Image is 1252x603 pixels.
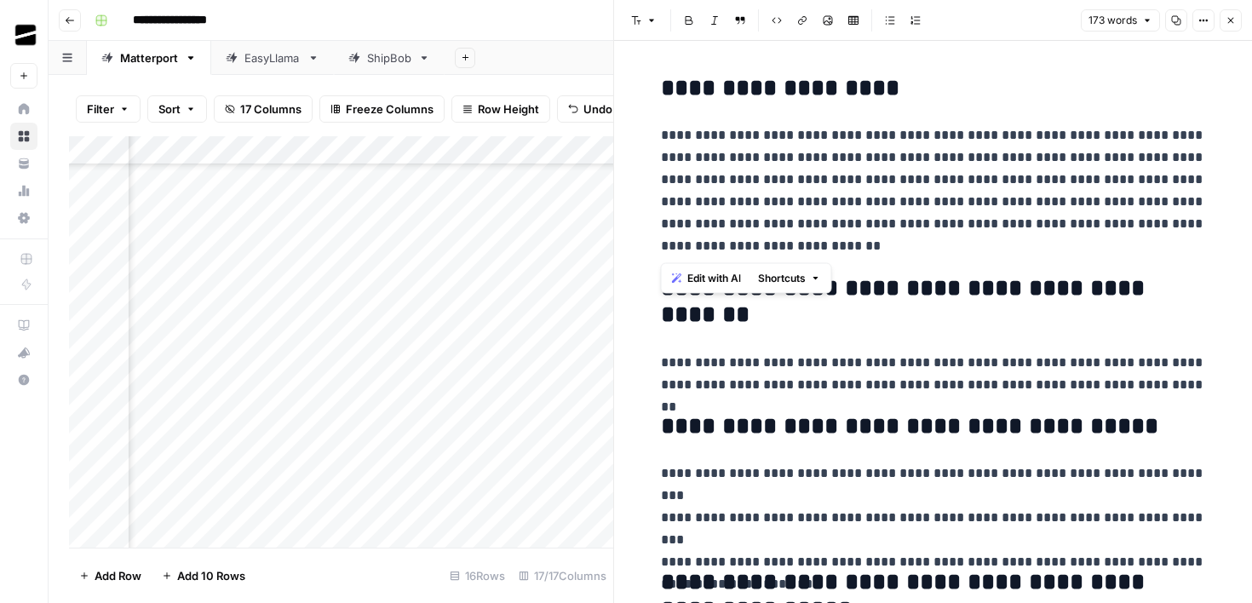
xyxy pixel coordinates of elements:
[76,95,141,123] button: Filter
[478,100,539,118] span: Row Height
[758,271,806,286] span: Shortcuts
[443,562,512,589] div: 16 Rows
[211,41,334,75] a: EasyLlama
[334,41,445,75] a: ShipBob
[451,95,550,123] button: Row Height
[367,49,411,66] div: ShipBob
[120,49,178,66] div: Matterport
[583,100,612,118] span: Undo
[11,340,37,365] div: What's new?
[10,366,37,393] button: Help + Support
[158,100,181,118] span: Sort
[512,562,613,589] div: 17/17 Columns
[244,49,301,66] div: EasyLlama
[10,14,37,56] button: Workspace: OGM
[10,20,41,50] img: OGM Logo
[87,100,114,118] span: Filter
[751,267,828,290] button: Shortcuts
[319,95,445,123] button: Freeze Columns
[10,150,37,177] a: Your Data
[557,95,623,123] button: Undo
[665,267,748,290] button: Edit with AI
[87,41,211,75] a: Matterport
[10,204,37,232] a: Settings
[214,95,313,123] button: 17 Columns
[240,100,302,118] span: 17 Columns
[10,123,37,150] a: Browse
[95,567,141,584] span: Add Row
[10,339,37,366] button: What's new?
[10,177,37,204] a: Usage
[69,562,152,589] button: Add Row
[147,95,207,123] button: Sort
[177,567,245,584] span: Add 10 Rows
[1088,13,1137,28] span: 173 words
[152,562,256,589] button: Add 10 Rows
[687,271,741,286] span: Edit with AI
[1081,9,1160,32] button: 173 words
[10,95,37,123] a: Home
[346,100,434,118] span: Freeze Columns
[10,312,37,339] a: AirOps Academy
